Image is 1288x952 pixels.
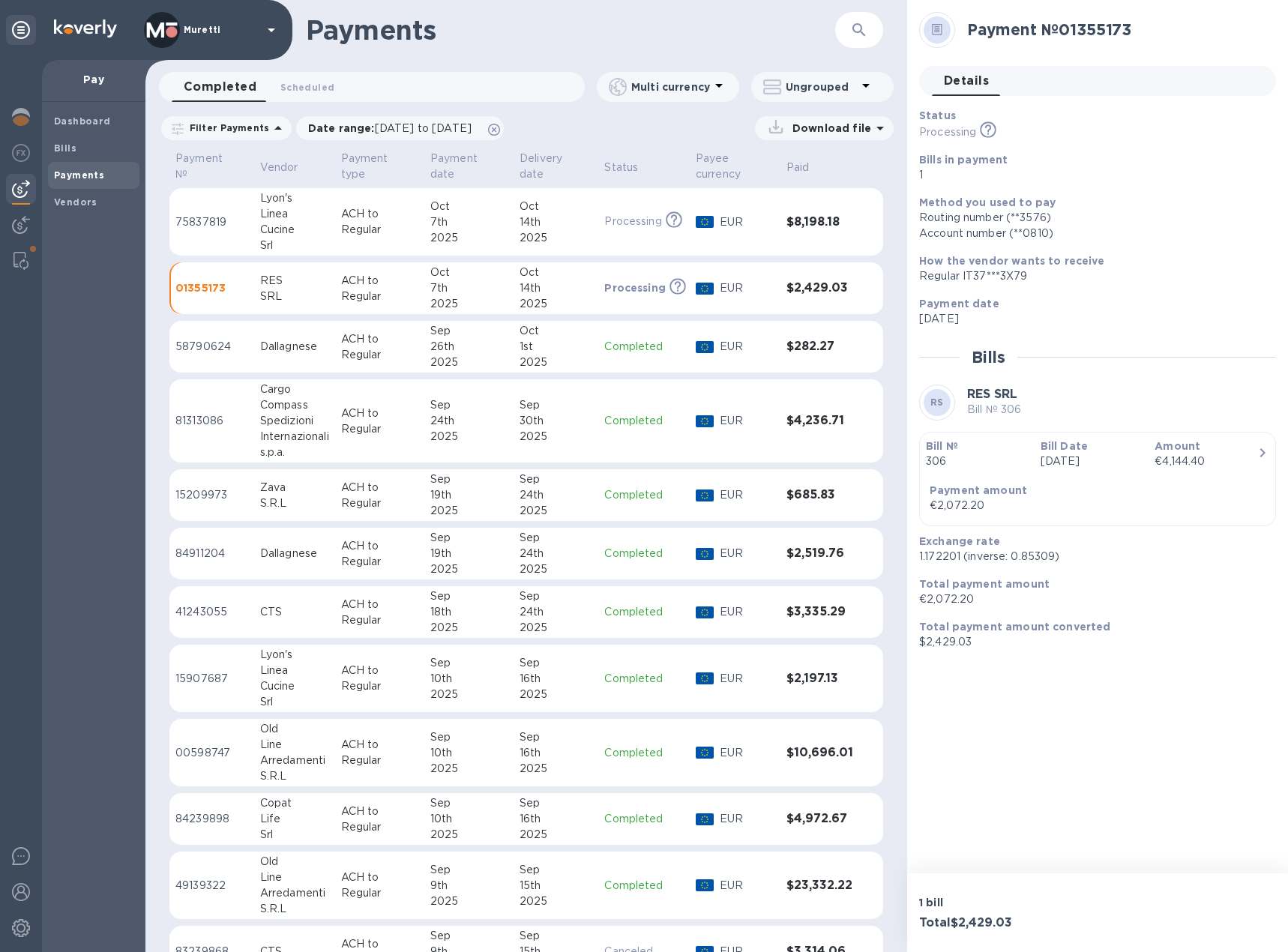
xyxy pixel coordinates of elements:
span: Paid [786,160,829,175]
div: Sep [430,588,508,604]
p: $2,429.03 [919,634,1264,650]
div: 2025 [430,355,508,370]
p: 01355173 [175,280,248,295]
p: Completed [604,339,684,355]
div: Sep [520,530,592,546]
p: Processing [919,124,976,140]
div: 16th [520,811,592,827]
span: Scheduled [280,79,334,95]
p: Processing [604,280,666,295]
h3: $4,236.71 [786,414,853,428]
div: 19th [430,487,508,503]
p: Filter Payments [184,121,269,134]
h3: $2,429.03 [786,281,853,295]
div: 18th [430,604,508,620]
p: €2,072.20 [919,591,1264,607]
button: Bill №306Bill Date[DATE]Amount€4,144.40Payment amount€2,072.20 [919,432,1276,526]
div: 2025 [520,296,592,312]
p: Payment № [175,151,229,182]
div: Sep [430,928,508,944]
span: Details [944,70,989,91]
p: Processing [604,214,661,229]
div: €2,072.20 [930,498,1044,513]
div: Internazionali [260,429,329,445]
div: 24th [520,604,592,620]
div: Routing number (**3576) [919,210,1264,226]
div: €4,144.40 [1155,454,1257,469]
div: 2025 [520,620,592,636]
p: EUR [720,214,774,230]
div: Account number (**0810) [919,226,1264,241]
div: 9th [430,878,508,894]
div: 2025 [430,230,508,246]
div: 19th [430,546,508,561]
div: 2025 [520,230,592,246]
div: 2025 [430,827,508,843]
div: 26th [430,339,508,355]
p: ACH to Regular [341,737,418,768]
div: 2025 [520,355,592,370]
b: Bill № [926,440,958,452]
p: EUR [720,280,774,296]
b: Total payment amount [919,578,1050,590]
div: Sep [430,397,508,413]
p: Paid [786,160,810,175]
div: 2025 [430,561,508,577]
div: Oct [430,199,508,214]
div: 2025 [430,687,508,702]
div: Lyon's [260,647,329,663]
div: Sep [430,862,508,878]
div: 2025 [520,894,592,909]
div: 2025 [520,429,592,445]
img: Logo [54,19,117,37]
div: 16th [520,671,592,687]
span: Payment date [430,151,508,182]
div: Sep [520,729,592,745]
b: Total payment amount converted [919,621,1111,633]
p: Completed [604,811,684,827]
span: Payee currency [696,151,774,182]
div: Compass [260,397,329,413]
p: Pay [54,72,133,87]
div: s.p.a. [260,445,329,460]
div: Sep [430,729,508,745]
p: ACH to Regular [341,870,418,901]
span: Status [604,160,657,175]
p: 1 [919,167,1264,183]
p: 41243055 [175,604,248,620]
p: Bill № 306 [967,402,1021,418]
b: Vendors [54,196,97,208]
div: RES [260,273,329,289]
div: Sep [520,397,592,413]
div: Linea [260,206,329,222]
div: Dallagnese [260,546,329,561]
span: Delivery date [520,151,592,182]
p: EUR [720,811,774,827]
div: Sep [520,472,592,487]
h2: Bills [972,348,1005,367]
div: 2025 [430,894,508,909]
div: Zava [260,480,329,495]
h3: $282.27 [786,340,853,354]
p: Completed [604,671,684,687]
p: 1 bill [919,895,1092,910]
div: 14th [520,280,592,296]
div: S.R.L [260,768,329,784]
div: 24th [520,546,592,561]
div: Cargo [260,382,329,397]
p: EUR [720,546,774,561]
p: Payee currency [696,151,755,182]
div: Spedizioni [260,413,329,429]
div: Srl [260,694,329,710]
h3: $685.83 [786,488,853,502]
h3: $10,696.01 [786,746,853,760]
b: Bill Date [1041,440,1088,452]
p: ACH to Regular [341,663,418,694]
div: 7th [430,214,508,230]
div: Arredamenti [260,885,329,901]
div: SRL [260,289,329,304]
div: 14th [520,214,592,230]
div: Sep [520,588,592,604]
div: 2025 [520,827,592,843]
h3: $3,335.29 [786,605,853,619]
